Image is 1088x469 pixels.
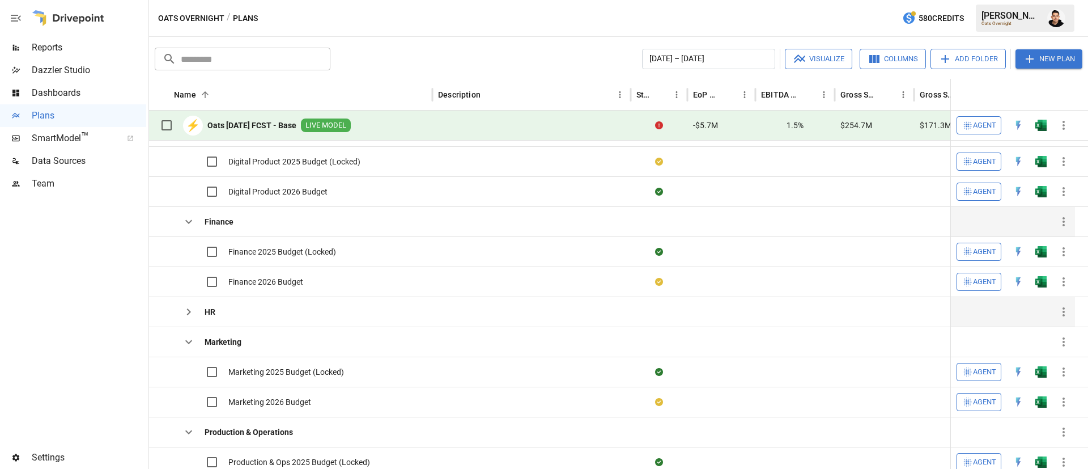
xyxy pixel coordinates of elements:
button: Agent [957,363,1001,381]
button: Agent [957,273,1001,291]
img: excel-icon.76473adf.svg [1035,276,1047,288]
div: [PERSON_NAME] [981,10,1040,21]
button: Status column menu [669,87,685,103]
b: Production & Operations [205,426,293,438]
button: Francisco Sanchez [1040,2,1072,34]
img: quick-edit-flash.b8aec18c.svg [1013,120,1024,131]
button: Columns [860,49,926,69]
span: LIVE MODEL [301,120,351,131]
div: Gross Sales: DTC Online [920,90,958,99]
div: Your plan has changes in Excel that are not reflected in the Drivepoint Data Warehouse, select "S... [655,396,663,408]
img: quick-edit-flash.b8aec18c.svg [1013,186,1024,197]
span: Digital Product 2025 Budget (Locked) [228,156,360,167]
div: Your plan has changes in Excel that are not reflected in the Drivepoint Data Warehouse, select "S... [655,156,663,167]
button: [DATE] – [DATE] [642,49,775,69]
button: 580Credits [898,8,968,29]
div: Status [636,90,652,99]
span: 580 Credits [919,11,964,26]
div: EoP Cash [693,90,720,99]
img: Francisco Sanchez [1047,9,1065,27]
span: Agent [973,246,996,259]
button: Sort [879,87,895,103]
img: quick-edit-flash.b8aec18c.svg [1013,396,1024,408]
b: Oats [DATE] FCST - Base [207,120,296,131]
img: excel-icon.76473adf.svg [1035,396,1047,408]
button: Agent [957,243,1001,261]
span: Dashboards [32,86,146,100]
div: Open in Excel [1035,276,1047,288]
span: Agent [973,185,996,198]
button: Agent [957,116,1001,134]
span: Marketing 2026 Budget [228,396,311,408]
img: quick-edit-flash.b8aec18c.svg [1013,246,1024,257]
span: -$5.7M [693,120,718,131]
button: Gross Sales column menu [895,87,911,103]
span: Settings [32,451,146,464]
img: excel-icon.76473adf.svg [1035,156,1047,167]
button: Sort [1059,87,1075,103]
span: 1.5% [787,120,804,131]
div: Open in Quick Edit [1013,396,1024,408]
button: Add Folder [930,49,1006,69]
span: ™ [81,130,89,144]
div: Oats Overnight [981,21,1040,26]
span: Data Sources [32,154,146,168]
span: Agent [973,276,996,289]
button: Sort [482,87,498,103]
button: EBITDA Margin column menu [816,87,832,103]
button: Sort [800,87,816,103]
b: Marketing [205,336,241,348]
span: $254.7M [840,120,872,131]
div: Open in Excel [1035,246,1047,257]
img: quick-edit-flash.b8aec18c.svg [1013,366,1024,378]
span: Agent [973,119,996,132]
button: Agent [957,153,1001,171]
div: Gross Sales [840,90,878,99]
img: excel-icon.76473adf.svg [1035,120,1047,131]
div: Error during sync. [655,120,663,131]
button: Sort [721,87,737,103]
span: $171.3M [920,120,951,131]
div: Open in Excel [1035,366,1047,378]
span: Agent [973,396,996,409]
div: Sync complete [655,246,663,257]
div: Open in Excel [1035,396,1047,408]
button: Sort [653,87,669,103]
div: ⚡ [183,116,203,136]
span: Finance 2025 Budget (Locked) [228,246,336,257]
div: Open in Excel [1035,186,1047,197]
div: Description [438,90,481,99]
span: SmartModel [32,132,114,145]
div: Open in Quick Edit [1013,186,1024,197]
img: quick-edit-flash.b8aec18c.svg [1013,156,1024,167]
button: Visualize [785,49,852,69]
div: Open in Excel [1035,156,1047,167]
div: Open in Quick Edit [1013,246,1024,257]
button: New Plan [1015,49,1082,69]
div: Sync complete [655,366,663,378]
b: HR [205,306,215,318]
span: Dazzler Studio [32,64,146,77]
div: Open in Quick Edit [1013,156,1024,167]
div: Open in Quick Edit [1013,276,1024,288]
img: quick-edit-flash.b8aec18c.svg [1013,276,1024,288]
button: Agent [957,183,1001,201]
span: Marketing 2025 Budget (Locked) [228,366,344,378]
button: Agent [957,393,1001,411]
div: Open in Quick Edit [1013,366,1024,378]
img: excel-icon.76473adf.svg [1035,246,1047,257]
img: excel-icon.76473adf.svg [1035,366,1047,378]
span: Plans [32,109,146,122]
button: EoP Cash column menu [737,87,753,103]
span: Team [32,177,146,191]
b: Finance [205,216,233,227]
button: Sort [197,87,213,103]
div: EBITDA Margin [761,90,799,99]
span: Reports [32,41,146,54]
span: Finance 2026 Budget [228,276,303,288]
div: / [227,11,231,26]
span: Agent [973,366,996,379]
div: Your plan has changes in Excel that are not reflected in the Drivepoint Data Warehouse, select "S... [655,276,663,288]
span: Agent [973,155,996,168]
